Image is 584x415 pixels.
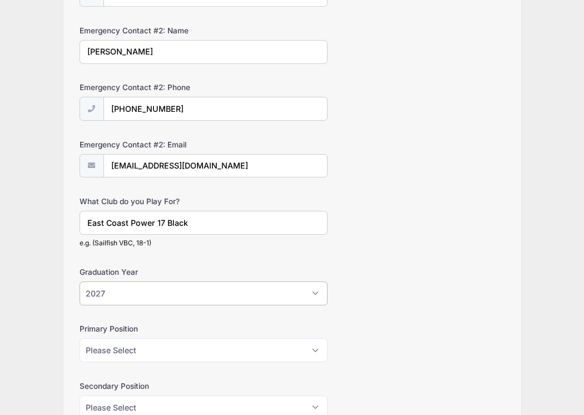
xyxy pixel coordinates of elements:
[103,154,328,178] input: email@email.com
[80,266,221,278] label: Graduation Year
[80,196,221,207] label: What Club do you Play For?
[80,82,221,93] label: Emergency Contact #2: Phone
[80,25,221,36] label: Emergency Contact #2: Name
[80,323,221,334] label: Primary Position
[80,238,328,248] div: e.g. (Sailfish VBC, 18-1)
[103,97,328,121] input: (xxx) xxx-xxxx
[80,139,221,150] label: Emergency Contact #2: Email
[80,381,221,392] label: Secondary Position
